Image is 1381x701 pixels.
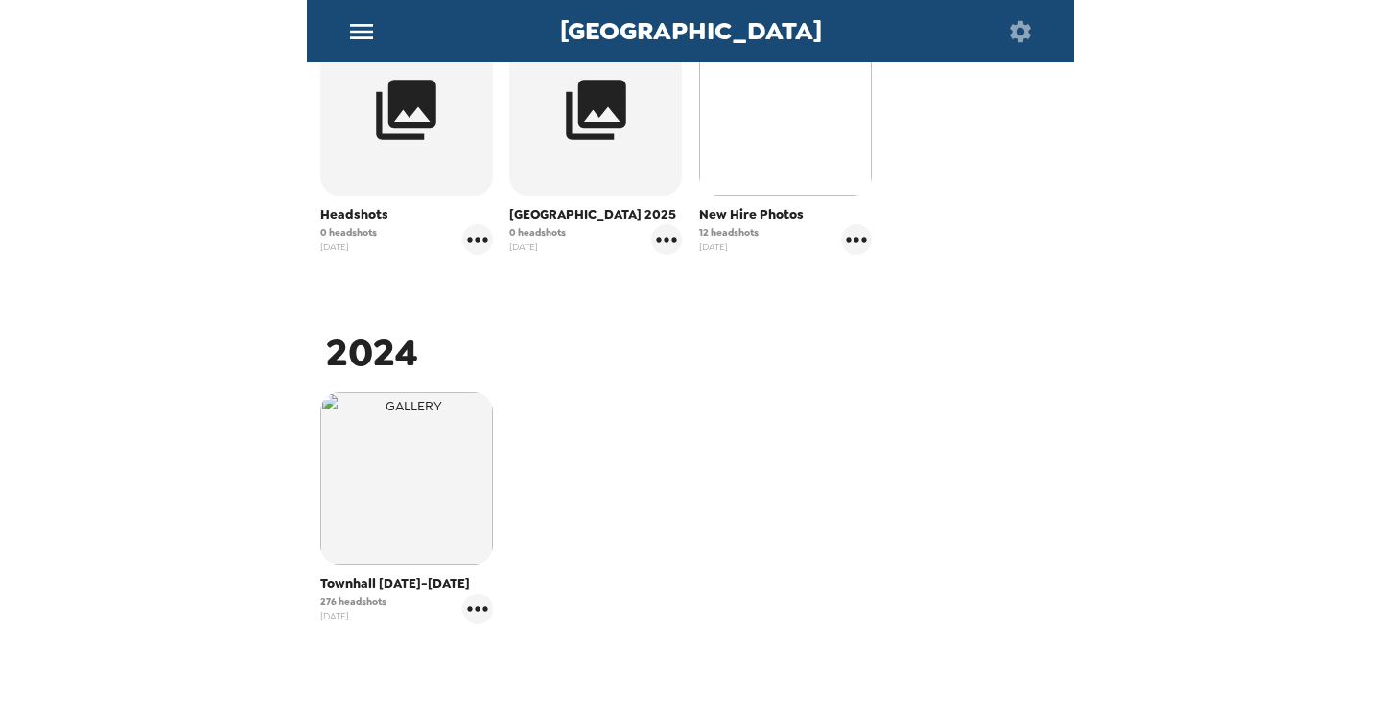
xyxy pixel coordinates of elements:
span: New Hire Photos [699,205,872,224]
img: gallery [699,23,872,196]
span: Townhall [DATE]-[DATE] [320,574,493,594]
span: [DATE] [320,609,386,623]
span: 12 headshots [699,225,759,240]
button: gallery menu [841,224,872,255]
span: 276 headshots [320,595,386,609]
span: [DATE] [509,240,566,254]
button: gallery menu [462,594,493,624]
span: [DATE] [320,240,377,254]
span: [GEOGRAPHIC_DATA] 2025 [509,205,682,224]
img: gallery [320,392,493,565]
span: 0 headshots [509,225,566,240]
button: gallery menu [462,224,493,255]
span: [DATE] [699,240,759,254]
button: gallery menu [651,224,682,255]
span: Headshots [320,205,493,224]
span: 0 headshots [320,225,377,240]
span: 2024 [326,327,418,378]
span: [GEOGRAPHIC_DATA] [560,18,822,44]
